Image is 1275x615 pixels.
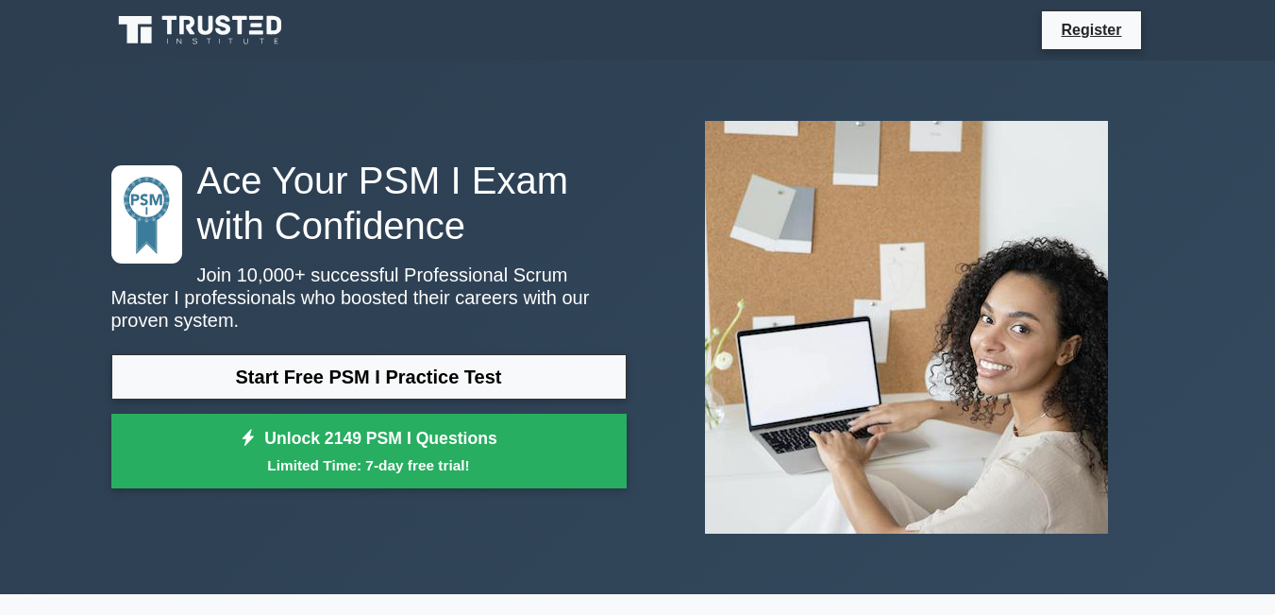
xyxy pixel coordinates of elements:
a: Start Free PSM I Practice Test [111,354,627,400]
p: Join 10,000+ successful Professional Scrum Master I professionals who boosted their careers with ... [111,264,627,332]
a: Register [1049,18,1132,42]
a: Unlock 2149 PSM I QuestionsLimited Time: 7-day free trial! [111,414,627,489]
small: Limited Time: 7-day free trial! [135,454,603,476]
h1: Ace Your PSM I Exam with Confidence [111,158,627,248]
